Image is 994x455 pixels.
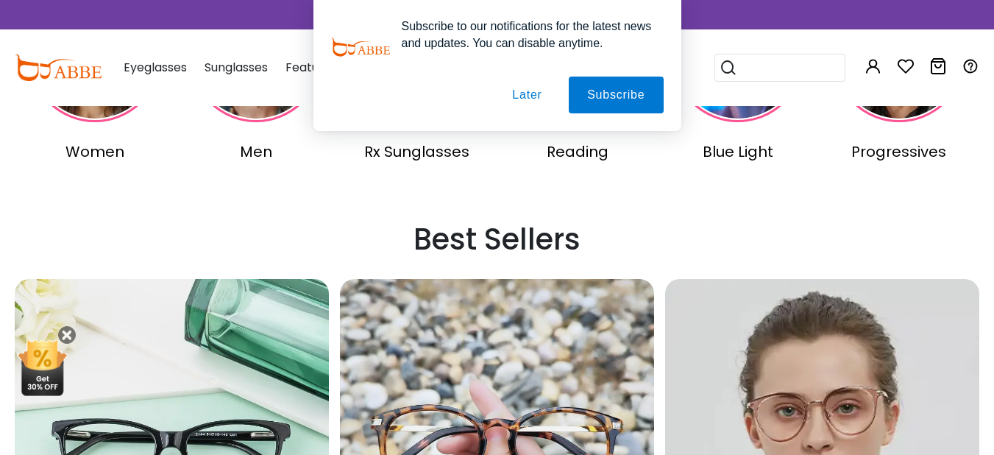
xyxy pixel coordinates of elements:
[339,141,494,163] div: Rx Sunglasses
[15,222,979,257] h2: Best Sellers
[390,18,664,52] div: Subscribe to our notifications for the latest news and updates. You can disable anytime.
[331,18,390,77] img: notification icon
[569,77,663,113] button: Subscribe
[18,141,173,163] div: Women
[500,141,656,163] div: Reading
[661,141,816,163] div: Blue Light
[15,337,70,396] img: mini welcome offer
[822,141,977,163] div: Progressives
[179,141,334,163] div: Men
[494,77,560,113] button: Later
